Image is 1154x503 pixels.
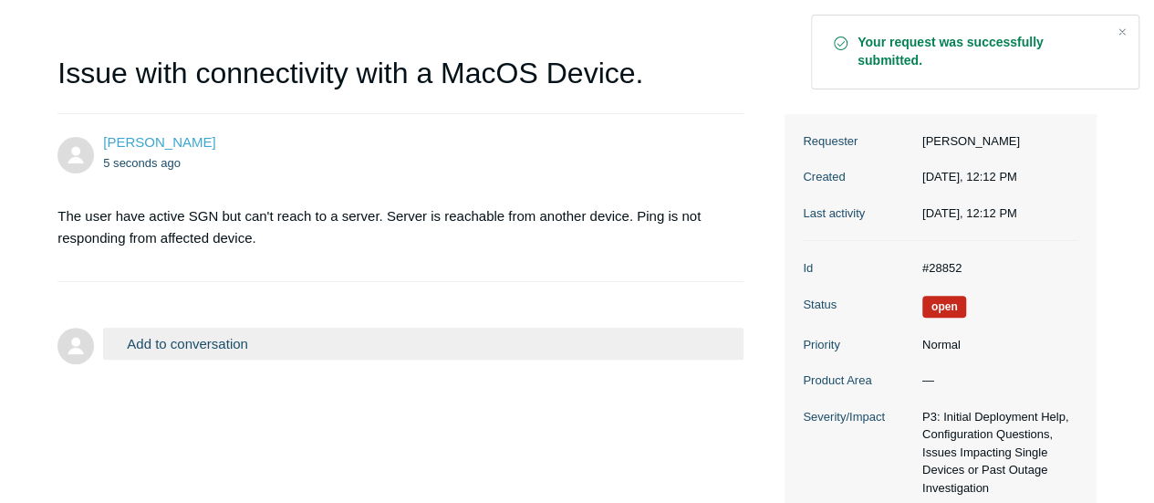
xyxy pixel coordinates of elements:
dd: #28852 [913,259,1078,278]
p: The user have active SGN but can't reach to a server. Server is reachable from another device. Pi... [57,205,724,249]
dd: Normal [913,336,1078,354]
dt: Created [803,168,913,186]
dt: Id [803,259,913,278]
div: Close [1109,19,1135,45]
dt: Product Area [803,372,913,390]
dt: Severity/Impact [803,408,913,426]
span: Noe Navarro [103,134,215,150]
button: Add to conversation [103,328,743,360]
strong: Your request was successfully submitted. [858,34,1102,70]
dd: — [913,372,1078,390]
span: We are working on a response for you [922,296,967,318]
time: 10/10/2025, 12:12 [922,206,1017,220]
dt: Status [803,296,913,314]
a: [PERSON_NAME] [103,134,215,150]
dt: Requester [803,132,913,151]
h1: Issue with connectivity with a MacOS Device. [57,51,743,114]
time: 10/10/2025, 12:12 [922,170,1017,183]
dd: P3: Initial Deployment Help, Configuration Questions, Issues Impacting Single Devices or Past Out... [913,408,1078,498]
dt: Priority [803,336,913,354]
dd: [PERSON_NAME] [913,132,1078,151]
dt: Last activity [803,204,913,223]
time: 10/10/2025, 12:12 [103,156,181,170]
